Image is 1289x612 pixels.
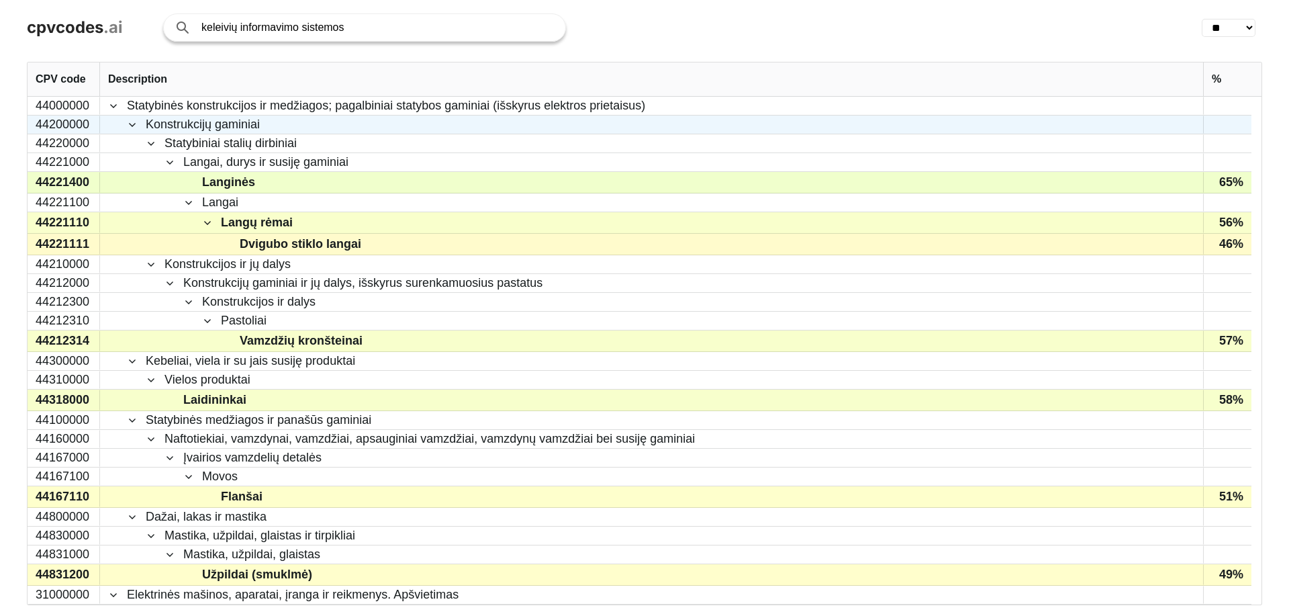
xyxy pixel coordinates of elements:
[164,431,695,447] span: Naftotiekiai, vamzdynai, vamzdžiai, apsauginiai vamzdžiai, vamzdynų vamzdžiai bei susiję gaminiai
[28,255,100,273] div: 44210000
[1203,172,1251,193] div: 65%
[1203,331,1251,351] div: 57%
[28,468,100,486] div: 44167100
[240,331,363,351] span: Vamzdžių kronšteinai
[28,586,100,604] div: 31000000
[221,487,262,507] span: Flanšai
[28,449,100,467] div: 44167000
[28,134,100,152] div: 44220000
[127,586,459,603] span: Elektrinės mašinos, aparatai, įranga ir reikmenys. Apšvietimas
[183,546,320,563] span: Mastika, užpildai, glaistas
[202,565,312,584] span: Užpildai (smuklmė)
[221,213,293,232] span: Langų rėmai
[146,353,355,369] span: Kebeliai, viela ir su jais susiję produktai
[36,73,86,85] span: CPV code
[28,545,100,564] div: 44831000
[28,508,100,526] div: 44800000
[28,172,100,193] div: 44221400
[28,331,100,351] div: 44212314
[28,411,100,429] div: 44100000
[28,486,100,507] div: 44167110
[28,274,100,292] div: 44212000
[183,275,542,292] span: Konstrukcijų gaminiai ir jų dalys, išskyrus surenkamuosius pastatus
[28,312,100,330] div: 44212310
[183,390,246,410] span: Laidininkai
[1203,390,1251,410] div: 58%
[202,468,238,485] span: Movos
[1203,486,1251,507] div: 51%
[108,73,167,85] span: Description
[164,527,355,544] span: Mastika, užpildai, glaistas ir tirpikliai
[28,371,100,389] div: 44310000
[146,412,371,429] span: Statybinės medžiagos ir panašūs gaminiai
[164,256,291,273] span: Konstrukcijos ir jų dalys
[28,116,100,134] div: 44200000
[201,14,552,41] input: Search products or services...
[27,18,123,38] a: cpvcodes.ai
[28,564,100,585] div: 44831200
[221,312,267,329] span: Pastoliai
[183,154,348,171] span: Langai, durys ir susiję gaminiai
[146,116,260,133] span: Konstrukcijų gaminiai
[27,17,103,37] span: cpvcodes
[28,352,100,370] div: 44300000
[28,293,100,311] div: 44212300
[28,527,100,545] div: 44830000
[28,212,100,233] div: 44221110
[202,194,238,211] span: Langai
[1203,234,1251,255] div: 46%
[202,294,316,310] span: Konstrukcijos ir dalys
[28,153,100,171] div: 44221000
[28,430,100,448] div: 44160000
[28,97,100,115] div: 44000000
[202,173,255,192] span: Langinės
[28,234,100,255] div: 44221111
[103,17,123,37] span: .ai
[164,371,250,388] span: Vielos produktai
[28,390,100,410] div: 44318000
[183,449,322,466] span: Įvairios vamzdelių detalės
[146,509,267,525] span: Dažai, lakas ir mastika
[164,135,297,152] span: Statybiniai stalių dirbiniai
[240,234,361,254] span: Dvigubo stiklo langai
[1212,73,1221,85] span: %
[28,193,100,212] div: 44221100
[127,97,645,114] span: Statybinės konstrukcijos ir medžiagos; pagalbiniai statybos gaminiai (išskyrus elektros prietaisus)
[1203,212,1251,233] div: 56%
